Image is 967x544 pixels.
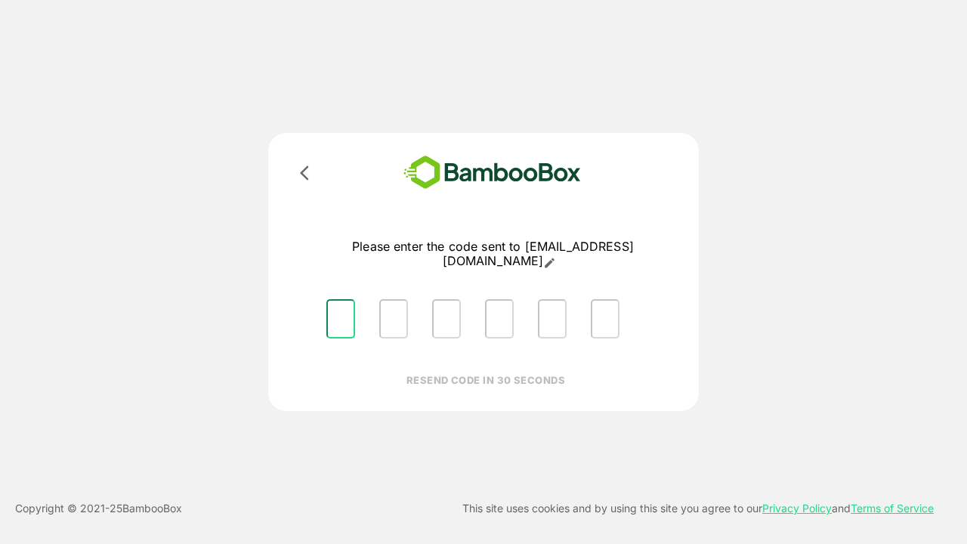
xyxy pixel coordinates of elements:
input: Please enter OTP character 4 [485,299,514,338]
input: Please enter OTP character 3 [432,299,461,338]
img: bamboobox [382,151,603,194]
input: Please enter OTP character 2 [379,299,408,338]
p: Copyright © 2021- 25 BambooBox [15,499,182,518]
a: Terms of Service [851,502,934,515]
input: Please enter OTP character 1 [326,299,355,338]
input: Please enter OTP character 6 [591,299,619,338]
a: Privacy Policy [762,502,832,515]
p: Please enter the code sent to [EMAIL_ADDRESS][DOMAIN_NAME] [314,240,672,269]
input: Please enter OTP character 5 [538,299,567,338]
p: This site uses cookies and by using this site you agree to our and [462,499,934,518]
